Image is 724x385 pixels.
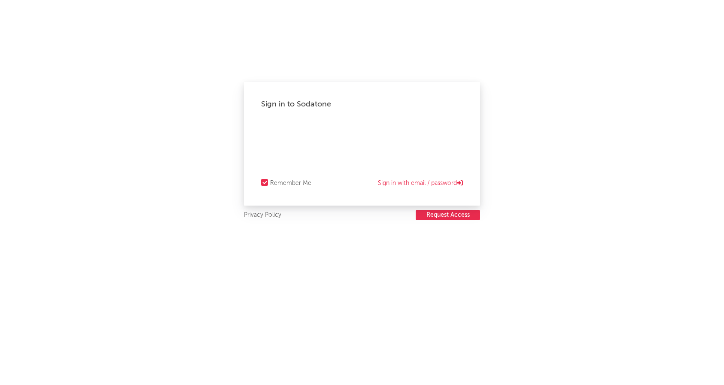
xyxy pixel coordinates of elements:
[416,210,480,220] button: Request Access
[416,210,480,221] a: Request Access
[270,178,311,188] div: Remember Me
[378,178,463,188] a: Sign in with email / password
[244,210,281,221] a: Privacy Policy
[261,99,463,109] div: Sign in to Sodatone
